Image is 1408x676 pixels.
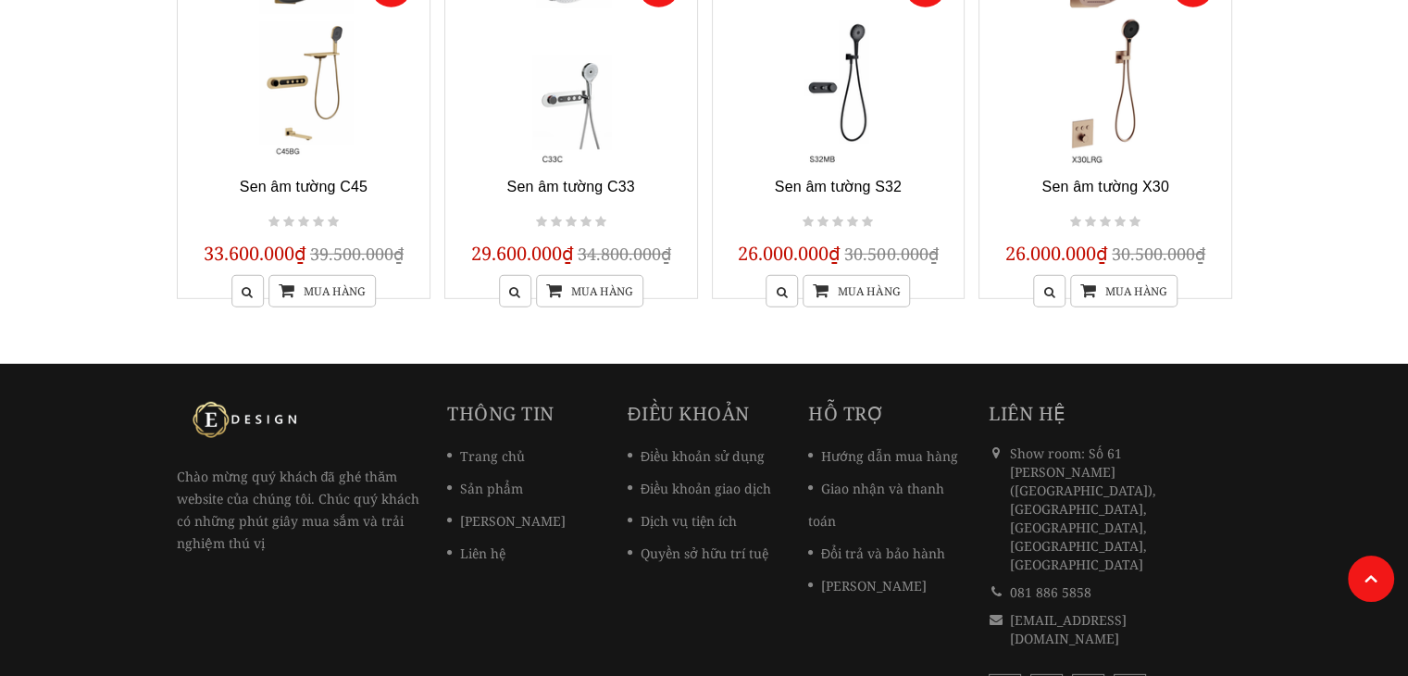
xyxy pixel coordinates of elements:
a: [EMAIL_ADDRESS][DOMAIN_NAME] [1010,611,1127,647]
a: 081 886 5858 [1010,583,1091,601]
span: 26.000.000₫ [738,241,841,266]
a: Điều khoản sử dụng [628,447,765,465]
i: Not rated yet! [536,214,547,231]
i: Not rated yet! [268,214,280,231]
span: 26.000.000₫ [1005,241,1108,266]
a: Sản phẩm [447,480,523,497]
span: Liên hệ [989,401,1066,426]
i: Not rated yet! [551,214,562,231]
i: Not rated yet! [847,214,858,231]
div: Not rated yet! [533,211,609,233]
a: Hỗ trợ [808,401,884,426]
i: Not rated yet! [283,214,294,231]
a: Hướng dẫn mua hàng [808,447,958,465]
a: [PERSON_NAME] [447,512,566,530]
span: 30.500.000₫ [1112,243,1205,265]
i: Not rated yet! [1129,214,1140,231]
a: Dịch vụ tiện ích [628,512,737,530]
i: Not rated yet! [1115,214,1126,231]
a: Sen âm tường C33 [507,179,635,194]
i: Not rated yet! [1085,214,1096,231]
span: 29.600.000₫ [471,241,574,266]
i: Not rated yet! [313,214,324,231]
p: Chào mừng quý khách đã ghé thăm website của chúng tôi. Chúc quý khách có những phút giây mua sắm ... [177,401,420,554]
span: 33.600.000₫ [204,241,306,266]
a: Lên đầu trang [1348,556,1394,602]
a: Mua hàng [536,275,643,307]
div: Not rated yet! [266,211,342,233]
span: 34.800.000₫ [578,243,671,265]
i: Not rated yet! [817,214,829,231]
a: Mua hàng [803,275,910,307]
a: Sen âm tường C45 [240,179,368,194]
i: Not rated yet! [1100,214,1111,231]
i: Not rated yet! [595,214,606,231]
a: Mua hàng [268,275,376,307]
a: Điều khoản [628,401,749,426]
i: Not rated yet! [803,214,814,231]
a: Thông tin [447,401,554,426]
a: Sen âm tường S32 [775,179,902,194]
a: Trang chủ [447,447,525,465]
i: Not rated yet! [328,214,339,231]
span: Show room: Số 61 [PERSON_NAME] ([GEOGRAPHIC_DATA]), [GEOGRAPHIC_DATA], [GEOGRAPHIC_DATA], [GEOGRA... [1010,444,1156,573]
a: Đổi trả và bảo hành [808,545,945,562]
img: logo Kreiner Germany - Edesign Interior [177,401,316,438]
a: Giao nhận và thanh toán [808,480,944,530]
i: Not rated yet! [298,214,309,231]
a: Liên hệ [447,545,505,562]
a: Sen âm tường X30 [1041,179,1168,194]
span: 39.500.000₫ [310,243,404,265]
i: Not rated yet! [580,214,592,231]
i: Not rated yet! [862,214,873,231]
a: Quyền sở hữu trí tuệ [628,545,768,562]
i: Not rated yet! [832,214,843,231]
i: Not rated yet! [566,214,577,231]
a: Điều khoản giao dịch [628,480,771,497]
i: Not rated yet! [1070,214,1081,231]
div: Not rated yet! [800,211,876,233]
span: 30.500.000₫ [844,243,938,265]
a: Mua hàng [1070,275,1177,307]
div: Not rated yet! [1067,211,1143,233]
a: [PERSON_NAME] [808,577,927,595]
